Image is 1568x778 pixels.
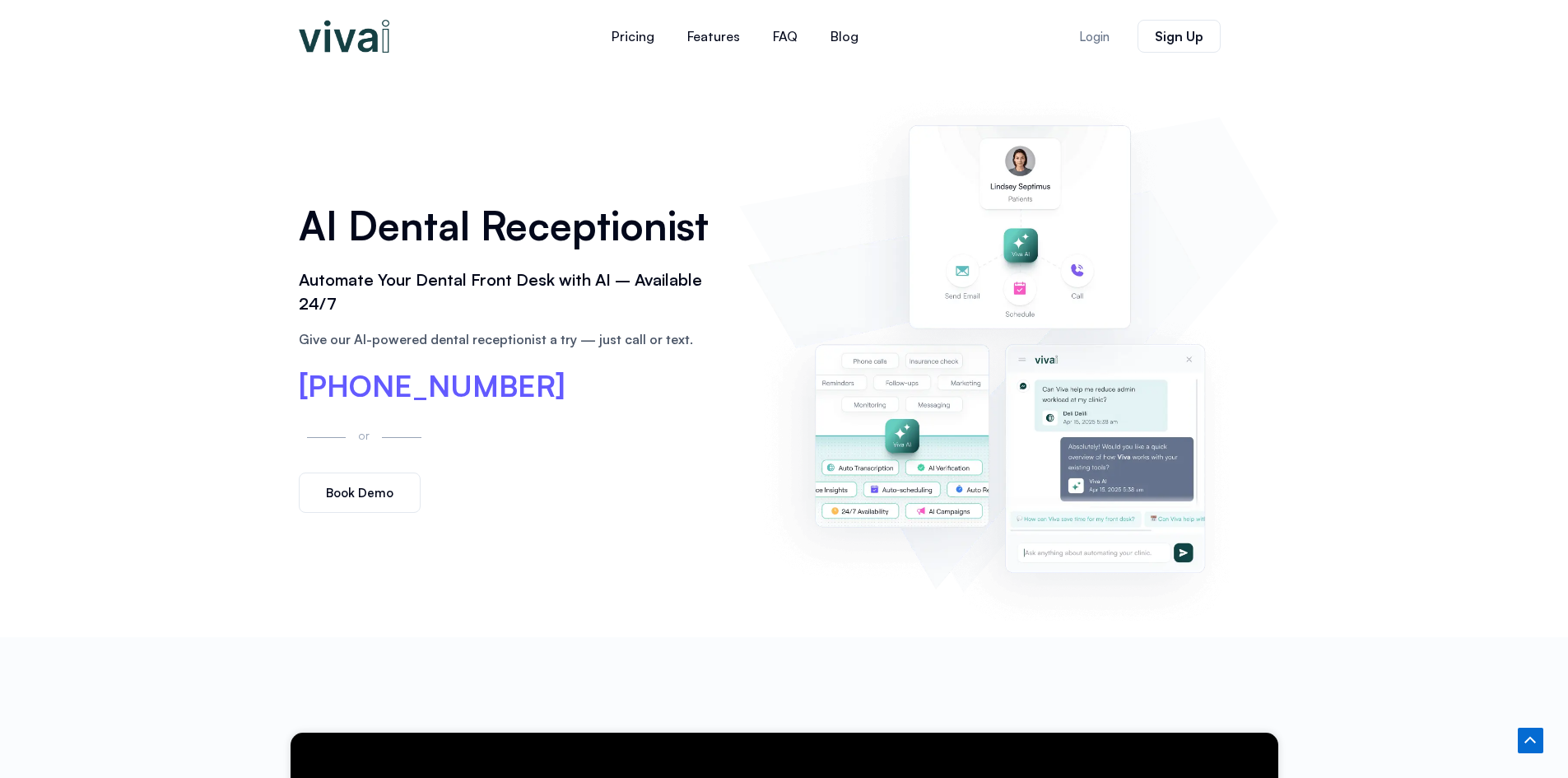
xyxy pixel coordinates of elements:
a: FAQ [756,16,814,56]
h1: AI Dental Receptionist [299,197,724,254]
span: Login [1079,30,1110,43]
span: Book Demo [326,487,393,499]
a: Blog [814,16,875,56]
a: Features [671,16,756,56]
a: [PHONE_NUMBER] [299,371,565,401]
a: Pricing [595,16,671,56]
p: Give our AI-powered dental receptionist a try — just call or text. [299,329,724,349]
nav: Menu [496,16,974,56]
h2: Automate Your Dental Front Desk with AI – Available 24/7 [299,268,724,316]
p: or [354,426,374,445]
span: Sign Up [1155,30,1203,43]
a: Book Demo [299,473,421,513]
img: AI dental receptionist dashboard – virtual receptionist dental office [747,89,1269,621]
a: Sign Up [1138,20,1221,53]
a: Login [1059,21,1129,53]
